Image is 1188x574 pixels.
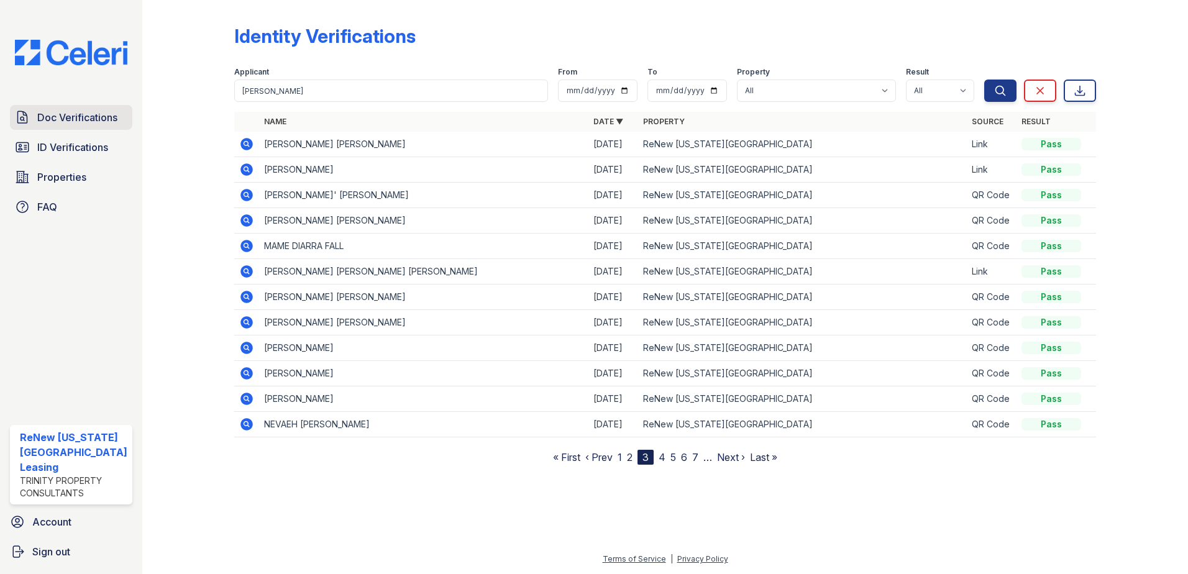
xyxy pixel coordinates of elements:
td: ReNew [US_STATE][GEOGRAPHIC_DATA] [638,208,967,234]
a: 7 [692,451,698,463]
td: QR Code [967,310,1017,335]
div: 3 [637,450,654,465]
a: 5 [670,451,676,463]
label: Property [737,67,770,77]
td: [PERSON_NAME]' [PERSON_NAME] [259,183,588,208]
td: [DATE] [588,412,638,437]
td: Link [967,132,1017,157]
span: Doc Verifications [37,110,117,125]
a: Date ▼ [593,117,623,126]
a: Doc Verifications [10,105,132,130]
td: [DATE] [588,285,638,310]
td: ReNew [US_STATE][GEOGRAPHIC_DATA] [638,285,967,310]
td: [DATE] [588,335,638,361]
input: Search by name or phone number [234,80,549,102]
div: Trinity Property Consultants [20,475,127,499]
label: Applicant [234,67,269,77]
td: ReNew [US_STATE][GEOGRAPHIC_DATA] [638,259,967,285]
div: Pass [1021,418,1081,430]
td: MAME DIARRA FALL [259,234,588,259]
label: Result [906,67,929,77]
td: [DATE] [588,234,638,259]
td: ReNew [US_STATE][GEOGRAPHIC_DATA] [638,132,967,157]
td: QR Code [967,234,1017,259]
a: Last » [750,451,777,463]
div: Identity Verifications [234,25,416,47]
td: [PERSON_NAME] [PERSON_NAME] [PERSON_NAME] [259,259,588,285]
td: [DATE] [588,361,638,386]
td: [PERSON_NAME] [259,157,588,183]
a: Sign out [5,539,137,564]
td: ReNew [US_STATE][GEOGRAPHIC_DATA] [638,234,967,259]
span: Sign out [32,544,70,559]
a: « First [553,451,580,463]
a: Privacy Policy [677,554,728,563]
a: Name [264,117,286,126]
img: CE_Logo_Blue-a8612792a0a2168367f1c8372b55b34899dd931a85d93a1a3d3e32e68fde9ad4.png [5,40,137,65]
span: … [703,450,712,465]
div: Pass [1021,291,1081,303]
td: QR Code [967,208,1017,234]
a: Property [643,117,685,126]
td: QR Code [967,361,1017,386]
td: ReNew [US_STATE][GEOGRAPHIC_DATA] [638,157,967,183]
div: Pass [1021,138,1081,150]
td: [DATE] [588,259,638,285]
div: Pass [1021,393,1081,405]
a: ID Verifications [10,135,132,160]
a: FAQ [10,194,132,219]
td: [PERSON_NAME] [PERSON_NAME] [259,310,588,335]
td: Link [967,259,1017,285]
td: ReNew [US_STATE][GEOGRAPHIC_DATA] [638,335,967,361]
a: Account [5,509,137,534]
td: [DATE] [588,157,638,183]
span: Account [32,514,71,529]
div: Pass [1021,316,1081,329]
div: Pass [1021,367,1081,380]
td: QR Code [967,412,1017,437]
label: From [558,67,577,77]
div: Pass [1021,240,1081,252]
td: QR Code [967,386,1017,412]
span: Properties [37,170,86,184]
a: Result [1021,117,1051,126]
td: ReNew [US_STATE][GEOGRAPHIC_DATA] [638,386,967,412]
div: Pass [1021,342,1081,354]
a: Source [972,117,1003,126]
td: [PERSON_NAME] [259,386,588,412]
a: 4 [659,451,665,463]
td: [PERSON_NAME] [PERSON_NAME] [259,132,588,157]
td: QR Code [967,335,1017,361]
div: Pass [1021,265,1081,278]
td: ReNew [US_STATE][GEOGRAPHIC_DATA] [638,183,967,208]
td: QR Code [967,183,1017,208]
td: [DATE] [588,386,638,412]
div: ReNew [US_STATE][GEOGRAPHIC_DATA] Leasing [20,430,127,475]
td: ReNew [US_STATE][GEOGRAPHIC_DATA] [638,310,967,335]
div: Pass [1021,163,1081,176]
a: Terms of Service [603,554,666,563]
div: | [670,554,673,563]
td: [DATE] [588,183,638,208]
td: Link [967,157,1017,183]
a: 1 [618,451,622,463]
span: ID Verifications [37,140,108,155]
td: [PERSON_NAME] [PERSON_NAME] [259,208,588,234]
td: ReNew [US_STATE][GEOGRAPHIC_DATA] [638,412,967,437]
a: Next › [717,451,745,463]
td: [PERSON_NAME] [PERSON_NAME] [259,285,588,310]
span: FAQ [37,199,57,214]
a: ‹ Prev [585,451,613,463]
a: 2 [627,451,633,463]
td: [DATE] [588,310,638,335]
td: QR Code [967,285,1017,310]
a: Properties [10,165,132,189]
div: Pass [1021,189,1081,201]
a: 6 [681,451,687,463]
td: ReNew [US_STATE][GEOGRAPHIC_DATA] [638,361,967,386]
td: [PERSON_NAME] [259,335,588,361]
td: [DATE] [588,208,638,234]
label: To [647,67,657,77]
td: [DATE] [588,132,638,157]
